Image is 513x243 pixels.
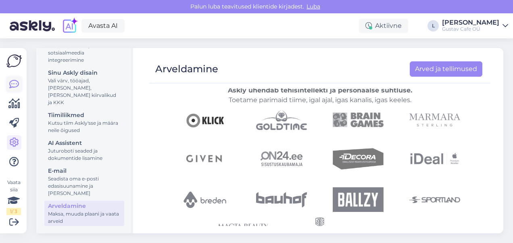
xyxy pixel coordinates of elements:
div: Vaata siia [6,179,21,215]
div: Toetame parimaid tiime, igal ajal, igas kanalis, igas keeles. [152,86,487,105]
div: Gustav Cafe OÜ [442,26,499,32]
a: Sinu Askly disainVali värv, tööajad, [PERSON_NAME], [PERSON_NAME] kiirvalikud ja KKK [44,67,124,107]
img: Braingames [333,110,384,130]
img: IDeal [409,133,460,184]
a: TiimiliikmedKutsu tiim Askly'sse ja määra neile õigused [44,110,124,135]
img: Marmarasterling [409,110,460,130]
div: L [427,20,439,31]
a: Avasta AI [81,19,125,33]
div: Script, õpetused ja sotsiaalmeedia integreerimine [48,42,121,64]
img: Decora [333,133,384,184]
img: Ballzy [333,187,384,212]
div: Vali värv, tööajad, [PERSON_NAME], [PERSON_NAME] kiirvalikud ja KKK [48,77,121,106]
a: [PERSON_NAME]Gustav Cafe OÜ [442,19,508,32]
div: Maksa, muuda plaani ja vaata arveid [48,210,121,225]
div: [PERSON_NAME] [442,19,499,26]
img: On24 [256,133,307,184]
div: Sinu Askly disain [48,69,121,77]
div: Aktiivne [359,19,408,33]
div: Tiimiliikmed [48,111,121,119]
img: bauhof [256,187,307,212]
img: Goldtime [256,110,307,130]
a: E-mailSeadista oma e-posti edasisuunamine ja [PERSON_NAME] [44,165,124,198]
div: Seadista oma e-posti edasisuunamine ja [PERSON_NAME] [48,175,121,197]
div: E-mail [48,167,121,175]
img: Sportland [409,187,460,212]
div: Arveldamine [155,61,218,77]
a: Arved ja tellimused [410,61,482,77]
div: Arveldamine [48,202,121,210]
div: Kutsu tiim Askly'sse ja määra neile õigused [48,119,121,134]
a: SeadistamineScript, õpetused ja sotsiaalmeedia integreerimine [44,32,124,65]
img: explore-ai [61,17,78,34]
div: Juturoboti seaded ja dokumentide lisamine [48,147,121,162]
div: 1 / 3 [6,208,21,215]
img: Given [179,133,230,184]
span: Luba [304,3,323,10]
div: AI Assistent [48,139,121,147]
img: Askly Logo [6,54,22,67]
img: Breden [179,187,230,212]
a: AI AssistentJuturoboti seaded ja dokumentide lisamine [44,138,124,163]
a: ArveldamineMaksa, muuda plaani ja vaata arveid [44,201,124,226]
b: Askly ühendab tehisintellekti ja personaalse suhtluse. [228,86,412,94]
img: Klick [179,110,230,130]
